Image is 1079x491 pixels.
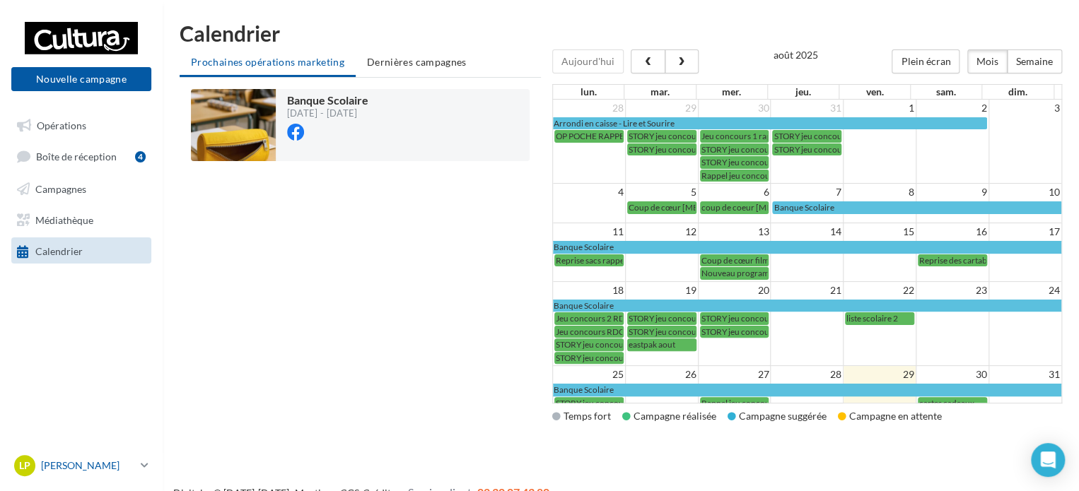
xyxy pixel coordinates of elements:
span: Rappel jeu concours 1 [701,170,783,181]
div: 4 [135,151,146,162]
span: Rappel jeu concours 2 : sac à dos [701,398,821,408]
td: 30 [916,366,988,384]
th: mar. [624,85,696,99]
a: Banque Scolaire [553,384,1061,396]
button: Nouvelle campagne [11,67,151,91]
span: STORY jeu concours 2 : sac à dos (4) [556,398,687,408]
span: Opérations [37,119,86,131]
span: Reprise des cartables [919,255,997,266]
a: Jeu concours 2 RDC : sac à dos [554,312,624,324]
td: 14 [771,223,844,241]
a: STORY jeu concours liste sco [627,130,696,142]
span: eastpak aout [629,339,675,350]
a: Nouveau programme de fidélité - Cours [700,267,769,279]
td: 19 [625,281,698,299]
th: dim. [982,85,1054,99]
button: Semaine [1007,49,1062,73]
td: 4 [553,184,626,201]
td: 5 [625,184,698,201]
a: Reprise sacs rappel [554,254,624,266]
span: STORY jeu concours liste sco [629,131,734,141]
div: [DATE] - [DATE] [287,109,368,118]
span: Jeu concours RDC 2 : sac à dos [556,326,668,337]
td: 29 [625,100,698,117]
span: Coup de cœur [MEDICAL_DATA] bougies [629,202,781,213]
a: Banque Scolaire [772,201,1061,213]
span: Banque Scolaire [554,300,614,311]
button: Aujourd'hui [552,49,624,73]
a: OP POCHE RAPPEL 2025 [554,130,624,142]
span: STORY jeu concours liste sco 3 [774,144,885,155]
a: STORY jeu concours 2 : sac à dos (4) [554,397,624,409]
span: Banque Scolaire [554,384,614,395]
h1: Calendrier [180,23,1062,44]
a: cartes cadeaux [918,397,987,409]
td: 7 [771,184,844,201]
td: 18 [553,281,626,299]
td: 23 [916,281,988,299]
span: Arrondi en caisse - Lire et Sourire [554,118,675,129]
button: Plein écran [892,49,960,73]
span: STORY jeu concours liste sco [629,144,734,155]
td: 2 [916,100,988,117]
h2: août 2025 [773,49,817,60]
a: STORY jeu concours 2 : sac à dos (2) [627,312,696,324]
td: 29 [844,366,916,384]
span: STORY jeu concours 2 : sac à dos (3) [701,313,832,324]
td: 10 [988,184,1061,201]
td: 28 [553,100,626,117]
td: 21 [771,281,844,299]
div: Campagne suggérée [728,409,827,423]
td: 25 [553,366,626,384]
button: Mois [967,49,1008,73]
span: STORY jeu concours liste sco 2 [701,144,813,155]
span: Jeu concours 1 rappel - copie [701,131,809,141]
a: Banque Scolaire [553,300,1061,312]
a: coup de coeur [MEDICAL_DATA] [700,201,769,213]
td: 26 [625,366,698,384]
td: 15 [844,223,916,241]
span: STORY jeu concours 2 : sac à dos [556,339,675,350]
div: Campagne en attente [838,409,942,423]
a: Coup de cœur film [700,254,769,266]
a: Rappel jeu concours 2 : sac à dos [700,397,769,409]
td: 16 [916,223,988,241]
span: STORY jeu concours liste sco 3 [774,131,885,141]
span: coup de coeur [MEDICAL_DATA] [701,202,824,213]
td: 3 [988,100,1061,117]
td: 28 [771,366,844,384]
td: 24 [988,281,1061,299]
a: Jeu concours RDC 2 : sac à dos [554,326,624,338]
span: Jeu concours 2 RDC : sac à dos [556,313,668,324]
td: 22 [844,281,916,299]
span: Banque Scolaire [287,93,368,107]
a: STORY jeu concours liste sco 3 [772,130,841,142]
span: Dernières campagnes [367,56,467,68]
span: STORY jeu concours 2 : sac à dos (2) [629,313,759,324]
a: Médiathèque [8,206,154,232]
td: 6 [698,184,771,201]
span: Médiathèque [35,213,93,225]
a: STORY jeu concours liste sco [627,143,696,155]
span: Banque Scolaire [774,202,834,213]
td: 12 [625,223,698,241]
td: 9 [916,184,988,201]
a: Opérations [8,112,154,137]
td: 30 [698,100,771,117]
td: 11 [553,223,626,241]
td: 17 [988,223,1061,241]
span: Prochaines opérations marketing [191,56,344,68]
td: 8 [844,184,916,201]
a: STORY jeu concours liste sco 2 [700,156,769,168]
a: STORY jeu concours 2 : sac à dos (3) [700,312,769,324]
a: STORY jeu concours 2 : sac à dos (3) [700,326,769,338]
div: Temps fort [552,409,611,423]
span: Boîte de réception [36,150,117,162]
td: 27 [698,366,771,384]
td: 13 [698,223,771,241]
span: Calendrier [35,245,83,257]
th: ven. [839,85,910,99]
div: Open Intercom Messenger [1031,443,1065,477]
a: STORY jeu concours : sac à dos (2) [627,326,696,338]
span: Campagnes [35,182,86,194]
